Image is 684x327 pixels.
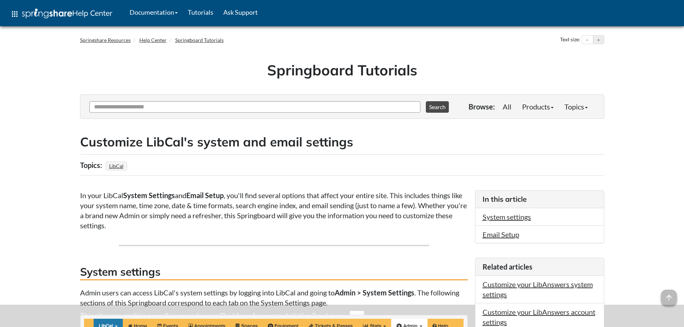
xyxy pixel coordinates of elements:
a: arrow_upward [661,290,677,299]
a: Tutorials [183,3,218,21]
a: Email Setup [483,230,519,239]
a: Springshare Resources [80,37,131,43]
a: Products [517,99,559,114]
span: arrow_upward [661,290,677,305]
a: Help Center [139,37,167,43]
div: Text size: [559,35,582,45]
a: Springboard Tutorials [175,37,224,43]
span: apps [10,10,19,18]
strong: Admin > System Settings [335,288,414,297]
h1: Springboard Tutorials [85,60,599,80]
h3: System settings [80,264,468,280]
a: Customize your LibAnswers system settings [483,280,593,299]
a: LibCal [108,161,125,171]
a: apps Help Center [5,3,117,25]
span: Help Center [72,8,112,18]
h2: Customize LibCal's system and email settings [80,133,604,151]
a: Topics [559,99,593,114]
button: Search [426,101,449,113]
a: Documentation [125,3,183,21]
button: Increase text size [593,36,604,44]
a: Customize your LibAnswers account settings [483,308,595,326]
strong: System Settings [123,191,175,200]
div: Topics: [80,158,104,172]
p: Browse: [469,102,495,112]
img: Springshare [22,9,72,18]
a: Ask Support [218,3,263,21]
a: All [497,99,517,114]
span: Related articles [483,262,532,271]
p: Admin users can access LibCal's system settings by logging into LibCal and going to . The followi... [80,288,468,308]
button: Decrease text size [582,36,593,44]
div: This site uses cookies as well as records your IP address for usage statistics. [73,310,611,322]
strong: Email Setup [186,191,224,200]
a: System settings [483,212,531,221]
h3: In this article [483,194,597,204]
p: In your LibCal and , you'll find several options that affect your entire site. This includes thin... [80,190,468,230]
